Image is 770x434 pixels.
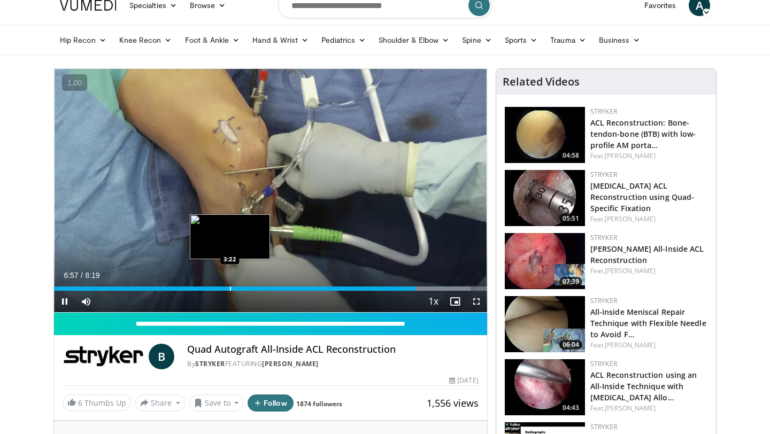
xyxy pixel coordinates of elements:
span: / [81,271,83,280]
video-js: Video Player [54,69,487,313]
img: f7f7267a-c81d-4618-aa4d-f41cfa328f83.150x105_q85_crop-smart_upscale.jpg [505,233,585,289]
button: Share [135,394,185,412]
a: [PERSON_NAME] All-Inside ACL Reconstruction [590,244,704,265]
a: Stryker [590,422,617,431]
button: Pause [54,291,75,312]
a: Trauma [544,29,592,51]
a: 1874 followers [296,399,342,408]
img: 1042ad87-021b-4d4a-aca5-edda01ae0822.150x105_q85_crop-smart_upscale.jpg [505,170,585,226]
a: [PERSON_NAME] [262,359,319,368]
h4: Quad Autograft All-Inside ACL Reconstruction [187,344,478,355]
a: [PERSON_NAME] [605,214,656,223]
div: By FEATURING [187,359,478,369]
span: 8:19 [85,271,99,280]
span: 06:04 [559,340,582,350]
a: 05:51 [505,170,585,226]
div: [DATE] [449,376,478,385]
a: Foot & Ankle [179,29,247,51]
a: [PERSON_NAME] [605,340,656,350]
a: Stryker [590,233,617,242]
span: 1,556 views [427,397,479,409]
span: 04:58 [559,151,582,160]
a: All-inside Meniscal Repair Technique with Flexible Needle to Avoid F… [590,307,706,339]
a: 04:58 [505,107,585,163]
button: Enable picture-in-picture mode [444,291,466,312]
a: [PERSON_NAME] [605,266,656,275]
a: Spine [456,29,498,51]
a: Stryker [590,107,617,116]
button: Mute [75,291,97,312]
button: Follow [248,394,294,412]
a: Hip Recon [53,29,113,51]
a: [PERSON_NAME] [605,404,656,413]
div: Feat. [590,151,707,161]
span: 05:51 [559,214,582,223]
a: Stryker [590,296,617,305]
span: 07:39 [559,277,582,286]
a: [PERSON_NAME] [605,151,656,160]
span: 04:43 [559,403,582,413]
a: Stryker [590,170,617,179]
a: 04:43 [505,359,585,415]
a: 06:04 [505,296,585,352]
span: 6 [78,398,82,408]
h4: Related Videos [503,75,580,88]
button: Playback Rate [423,291,444,312]
img: 2e73bdfe-bebc-48ba-a9ed-2cebf52bde1c.150x105_q85_crop-smart_upscale.jpg [505,296,585,352]
div: Feat. [590,340,707,350]
a: Knee Recon [113,29,179,51]
a: Pediatrics [315,29,372,51]
img: d4705a73-8f83-4eba-b039-6c8b41228f1e.150x105_q85_crop-smart_upscale.jpg [505,359,585,415]
span: 6:57 [64,271,78,280]
div: Feat. [590,404,707,413]
img: image.jpeg [190,214,270,259]
a: Stryker [195,359,225,368]
a: Stryker [590,359,617,368]
button: Fullscreen [466,291,487,312]
a: Sports [498,29,544,51]
img: Stryker [63,344,144,369]
div: Progress Bar [54,286,487,291]
a: Business [592,29,647,51]
a: ACL Reconstruction: Bone-tendon-bone (BTB) with low-profile AM porta… [590,118,696,150]
a: Hand & Wrist [246,29,315,51]
div: Feat. [590,266,707,276]
a: 6 Thumbs Up [63,394,131,411]
button: Save to [189,394,244,412]
a: Shoulder & Elbow [372,29,456,51]
img: 78fc7ad7-5db7-45e0-8a2f-6e370d7522f6.150x105_q85_crop-smart_upscale.jpg [505,107,585,163]
a: B [149,344,174,369]
a: ACL Reconstruction using an All-Inside Technique with [MEDICAL_DATA] Allo… [590,370,697,402]
a: [MEDICAL_DATA] ACL Reconstruction using Quad-Specific Fixation [590,181,695,213]
a: 07:39 [505,233,585,289]
div: Feat. [590,214,707,224]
